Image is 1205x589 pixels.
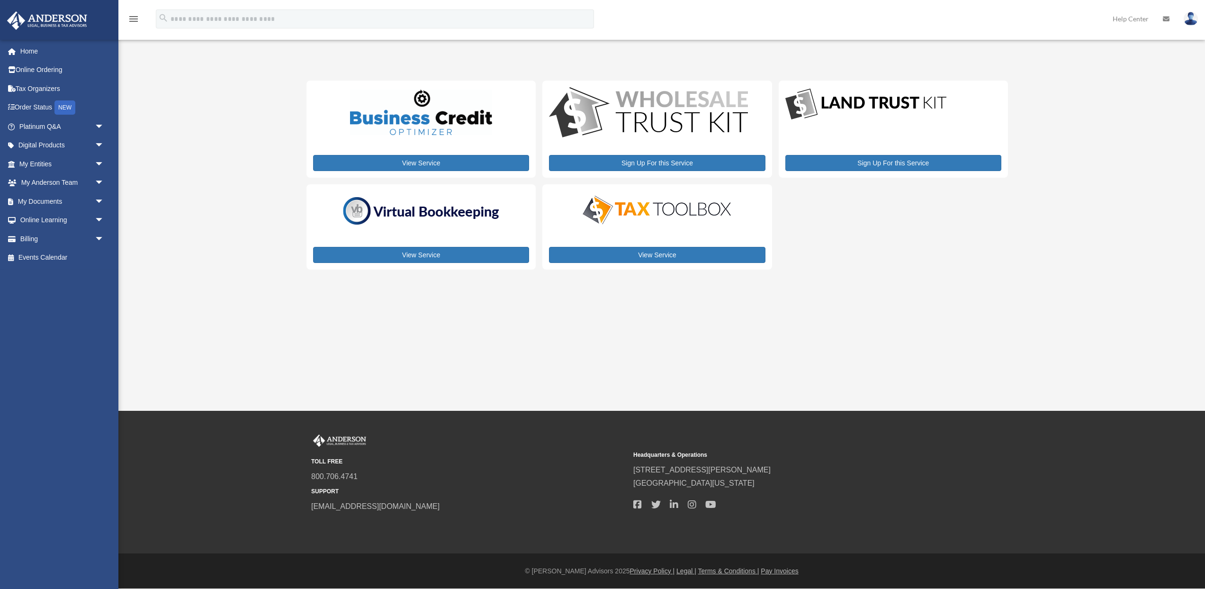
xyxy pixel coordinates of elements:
a: My Entitiesarrow_drop_down [7,154,118,173]
span: arrow_drop_down [95,136,114,155]
a: Privacy Policy | [630,567,675,575]
a: Platinum Q&Aarrow_drop_down [7,117,118,136]
a: My Documentsarrow_drop_down [7,192,118,211]
i: menu [128,13,139,25]
a: Legal | [676,567,696,575]
a: Online Learningarrow_drop_down [7,211,118,230]
span: arrow_drop_down [95,117,114,136]
small: SUPPORT [311,487,627,497]
a: 800.706.4741 [311,472,358,480]
img: User Pic [1184,12,1198,26]
span: arrow_drop_down [95,211,114,230]
a: Sign Up For this Service [549,155,765,171]
a: View Service [313,155,529,171]
a: Online Ordering [7,61,118,80]
img: WS-Trust-Kit-lgo-1.jpg [549,87,748,140]
div: NEW [54,100,75,115]
a: My Anderson Teamarrow_drop_down [7,173,118,192]
a: Terms & Conditions | [698,567,759,575]
span: arrow_drop_down [95,154,114,174]
a: Billingarrow_drop_down [7,229,118,248]
a: Sign Up For this Service [785,155,1001,171]
a: Pay Invoices [761,567,798,575]
a: Order StatusNEW [7,98,118,118]
a: Tax Organizers [7,79,118,98]
img: LandTrust_lgo-1.jpg [785,87,946,122]
small: Headquarters & Operations [633,450,949,460]
img: Anderson Advisors Platinum Portal [4,11,90,30]
span: arrow_drop_down [95,173,114,193]
span: arrow_drop_down [95,229,114,249]
span: arrow_drop_down [95,192,114,211]
a: [STREET_ADDRESS][PERSON_NAME] [633,466,771,474]
i: search [158,13,169,23]
a: Home [7,42,118,61]
a: View Service [313,247,529,263]
a: menu [128,17,139,25]
a: [EMAIL_ADDRESS][DOMAIN_NAME] [311,502,440,510]
a: Digital Productsarrow_drop_down [7,136,114,155]
a: View Service [549,247,765,263]
a: [GEOGRAPHIC_DATA][US_STATE] [633,479,755,487]
img: Anderson Advisors Platinum Portal [311,435,368,447]
small: TOLL FREE [311,457,627,467]
a: Events Calendar [7,248,118,267]
div: © [PERSON_NAME] Advisors 2025 [118,565,1205,577]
